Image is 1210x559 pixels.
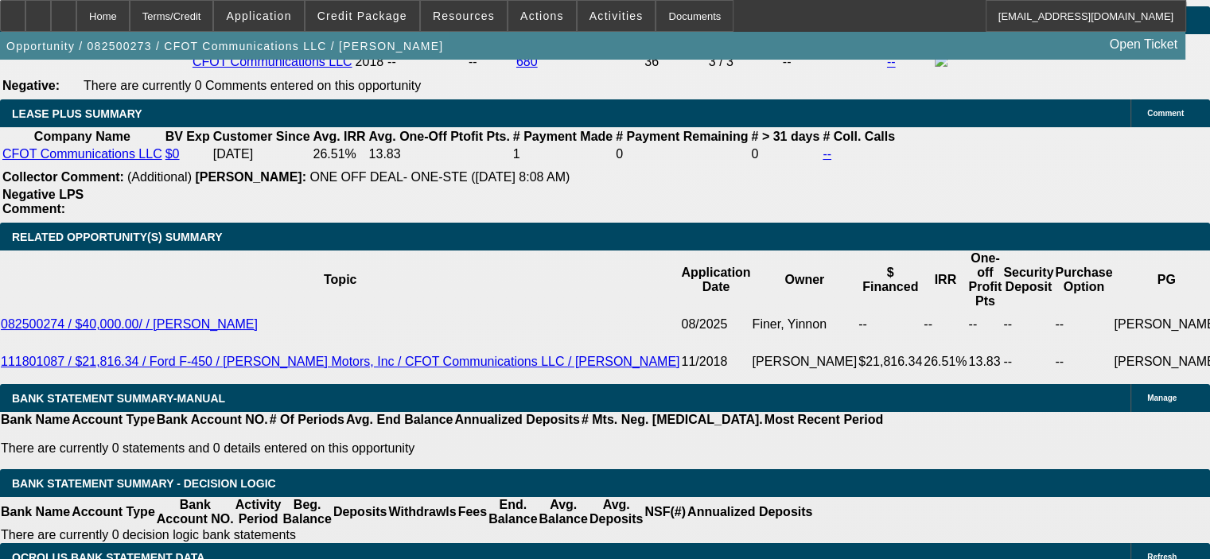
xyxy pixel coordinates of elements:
td: -- [468,53,514,71]
td: -- [967,309,1002,340]
div: 3 / 3 [709,55,780,69]
th: Account Type [71,497,156,527]
span: ONE OFF DEAL- ONE-STE ([DATE] 8:08 AM) [309,170,570,184]
button: Credit Package [305,1,419,31]
td: 13.83 [967,340,1002,384]
span: Credit Package [317,10,407,22]
a: -- [823,147,831,161]
span: Manage [1147,394,1177,402]
th: Application Date [680,250,751,309]
b: Negative: [2,79,60,92]
a: -- [887,55,896,68]
span: Activities [589,10,644,22]
p: There are currently 0 statements and 0 details entered on this opportunity [1,441,883,456]
b: Avg. IRR [313,130,365,143]
b: # Payment Remaining [616,130,748,143]
b: Avg. One-Off Ptofit Pts. [369,130,510,143]
th: End. Balance [488,497,538,527]
th: Beg. Balance [282,497,332,527]
th: Avg. Deposits [589,497,644,527]
td: 08/2025 [680,309,751,340]
span: Comment [1147,109,1184,118]
td: 0 [750,146,820,162]
th: Security Deposit [1002,250,1054,309]
td: Finer, Yinnon [752,309,858,340]
b: Company Name [34,130,130,143]
th: Avg. End Balance [345,412,454,428]
td: -- [858,309,923,340]
th: Annualized Deposits [453,412,580,428]
button: Resources [421,1,507,31]
b: # > 31 days [751,130,819,143]
span: Opportunity / 082500273 / CFOT Communications LLC / [PERSON_NAME] [6,40,443,52]
b: Collector Comment: [2,170,124,184]
td: 11/2018 [680,340,751,384]
th: Bank Account NO. [156,412,269,428]
button: Application [214,1,303,31]
th: Avg. Balance [538,497,588,527]
th: # Mts. Neg. [MEDICAL_DATA]. [581,412,764,428]
th: Withdrawls [387,497,457,527]
span: Bank Statement Summary - Decision Logic [12,477,276,490]
td: [PERSON_NAME] [752,340,858,384]
td: -- [782,53,885,71]
th: Activity Period [235,497,282,527]
td: -- [1054,309,1113,340]
td: -- [923,309,967,340]
th: Annualized Deposits [687,497,813,527]
span: Application [226,10,291,22]
a: CFOT Communications LLC [2,147,162,161]
td: 26.51% [923,340,967,384]
td: 1 [512,146,613,162]
th: Bank Account NO. [156,497,235,527]
b: Negative LPS Comment: [2,188,84,215]
a: $0 [165,147,180,161]
th: $ Financed [858,250,923,309]
th: Fees [457,497,488,527]
td: [DATE] [212,146,311,162]
b: Customer Since [213,130,310,143]
th: IRR [923,250,967,309]
a: 680 [516,55,538,68]
th: Purchase Option [1054,250,1113,309]
th: # Of Periods [269,412,345,428]
b: [PERSON_NAME]: [195,170,306,184]
img: facebook-icon.png [935,54,947,67]
b: BV Exp [165,130,210,143]
th: Most Recent Period [764,412,884,428]
span: Resources [433,10,495,22]
a: Open Ticket [1103,31,1184,58]
td: 13.83 [368,146,511,162]
div: 36 [644,55,705,69]
span: BANK STATEMENT SUMMARY-MANUAL [12,392,225,405]
b: # Payment Made [513,130,613,143]
td: -- [1054,340,1113,384]
button: Activities [578,1,656,31]
span: LEASE PLUS SUMMARY [12,107,142,120]
button: Actions [508,1,576,31]
th: Account Type [71,412,156,428]
a: 082500274 / $40,000.00/ / [PERSON_NAME] [1,317,258,331]
td: -- [1002,340,1054,384]
span: RELATED OPPORTUNITY(S) SUMMARY [12,231,222,243]
th: Owner [752,250,858,309]
td: $21,816.34 [858,340,923,384]
b: # Coll. Calls [823,130,895,143]
th: Deposits [333,497,388,527]
span: There are currently 0 Comments entered on this opportunity [84,79,421,92]
span: (Additional) [127,170,192,184]
th: NSF(#) [644,497,687,527]
a: 111801087 / $21,816.34 / Ford F-450 / [PERSON_NAME] Motors, Inc / CFOT Communications LLC / [PERS... [1,355,679,368]
td: -- [1002,309,1054,340]
span: Actions [520,10,564,22]
th: One-off Profit Pts [967,250,1002,309]
td: 0 [615,146,749,162]
td: 26.51% [312,146,366,162]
